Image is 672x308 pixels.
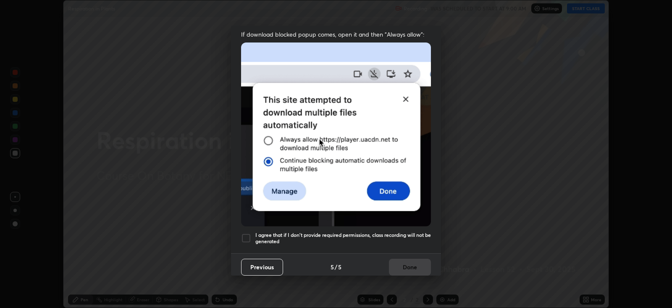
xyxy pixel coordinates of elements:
h4: 5 [331,263,334,271]
img: downloads-permission-blocked.gif [241,42,431,226]
h5: I agree that if I don't provide required permissions, class recording will not be generated [255,232,431,245]
span: If download blocked popup comes, open it and then "Always allow": [241,30,431,38]
h4: / [335,263,337,271]
button: Previous [241,259,283,276]
h4: 5 [338,263,341,271]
